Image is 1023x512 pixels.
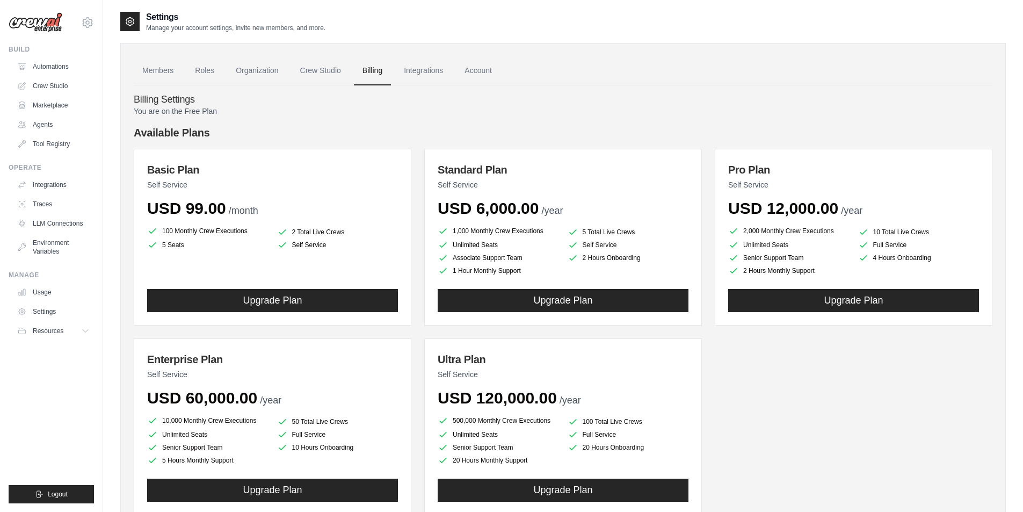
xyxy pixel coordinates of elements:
button: Upgrade Plan [147,289,398,312]
a: Traces [13,196,94,213]
a: Account [456,56,500,85]
span: /year [560,395,581,406]
li: Self Service [277,240,398,250]
span: USD 120,000.00 [438,389,557,407]
li: Unlimited Seats [147,429,269,440]
li: 10,000 Monthly Crew Executions [147,414,269,427]
li: Unlimited Seats [438,429,559,440]
a: Crew Studio [13,77,94,95]
span: USD 12,000.00 [728,199,838,217]
li: Senior Support Team [438,442,559,453]
a: Settings [13,303,94,320]
a: Automations [13,58,94,75]
li: Senior Support Team [147,442,269,453]
button: Logout [9,485,94,503]
span: USD 6,000.00 [438,199,539,217]
a: Environment Variables [13,234,94,260]
li: 2 Hours Monthly Support [728,265,850,276]
li: Unlimited Seats [438,240,559,250]
li: 2 Total Live Crews [277,227,398,237]
span: /month [229,205,258,216]
p: Self Service [147,179,398,190]
a: Integrations [395,56,452,85]
a: Billing [354,56,391,85]
li: 2,000 Monthly Crew Executions [728,225,850,237]
h3: Ultra Plan [438,352,688,367]
p: Self Service [147,369,398,380]
li: 1,000 Monthly Crew Executions [438,225,559,237]
li: 4 Hours Onboarding [858,253,980,263]
li: 20 Hours Onboarding [568,442,689,453]
span: /year [541,205,563,216]
button: Resources [13,322,94,340]
li: 5 Seats [147,240,269,250]
button: Upgrade Plan [438,289,688,312]
a: Marketplace [13,97,94,114]
li: 50 Total Live Crews [277,416,398,427]
button: Upgrade Plan [438,479,688,502]
li: Full Service [858,240,980,250]
li: Full Service [277,429,398,440]
li: Associate Support Team [438,253,559,263]
li: Senior Support Team [728,253,850,263]
a: Members [134,56,182,85]
p: Manage your account settings, invite new members, and more. [146,24,325,32]
h3: Pro Plan [728,162,979,177]
li: 10 Hours Onboarding [277,442,398,453]
button: Upgrade Plan [728,289,979,312]
a: Crew Studio [292,56,350,85]
a: Roles [186,56,223,85]
span: USD 99.00 [147,199,226,217]
span: /year [260,395,281,406]
li: Unlimited Seats [728,240,850,250]
a: Usage [13,284,94,301]
span: Logout [48,490,68,499]
li: 20 Hours Monthly Support [438,455,559,466]
li: 5 Hours Monthly Support [147,455,269,466]
p: You are on the Free Plan [134,106,992,117]
h4: Available Plans [134,125,992,140]
a: Tool Registry [13,135,94,153]
button: Upgrade Plan [147,479,398,502]
li: Self Service [568,240,689,250]
h3: Enterprise Plan [147,352,398,367]
span: USD 60,000.00 [147,389,257,407]
a: Integrations [13,176,94,193]
li: 500,000 Monthly Crew Executions [438,414,559,427]
h3: Basic Plan [147,162,398,177]
span: /year [841,205,862,216]
p: Self Service [728,179,979,190]
div: Manage [9,271,94,279]
img: Logo [9,12,62,33]
h3: Standard Plan [438,162,688,177]
li: 2 Hours Onboarding [568,253,689,263]
div: Build [9,45,94,54]
h2: Settings [146,11,325,24]
a: Organization [227,56,287,85]
li: Full Service [568,429,689,440]
p: Self Service [438,179,688,190]
li: 5 Total Live Crews [568,227,689,237]
div: Operate [9,163,94,172]
span: Resources [33,327,63,335]
a: Agents [13,116,94,133]
li: 100 Total Live Crews [568,416,689,427]
p: Self Service [438,369,688,380]
li: 100 Monthly Crew Executions [147,225,269,237]
a: LLM Connections [13,215,94,232]
li: 10 Total Live Crews [858,227,980,237]
h4: Billing Settings [134,94,992,106]
li: 1 Hour Monthly Support [438,265,559,276]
